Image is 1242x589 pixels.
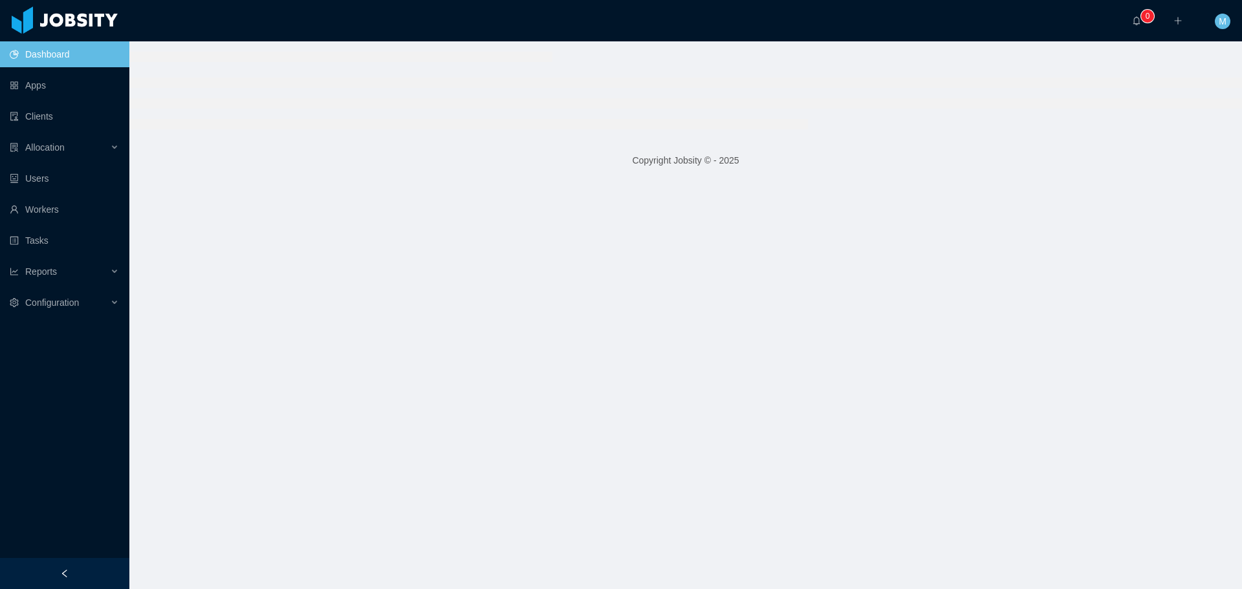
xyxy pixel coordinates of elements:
[10,143,19,152] i: icon: solution
[25,142,65,153] span: Allocation
[10,166,119,191] a: icon: robotUsers
[25,266,57,277] span: Reports
[10,228,119,253] a: icon: profileTasks
[10,197,119,222] a: icon: userWorkers
[1173,16,1182,25] i: icon: plus
[25,297,79,308] span: Configuration
[10,41,119,67] a: icon: pie-chartDashboard
[10,267,19,276] i: icon: line-chart
[10,103,119,129] a: icon: auditClients
[1219,14,1226,29] span: M
[1132,16,1141,25] i: icon: bell
[10,72,119,98] a: icon: appstoreApps
[1141,10,1154,23] sup: 0
[10,298,19,307] i: icon: setting
[129,138,1242,183] footer: Copyright Jobsity © - 2025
